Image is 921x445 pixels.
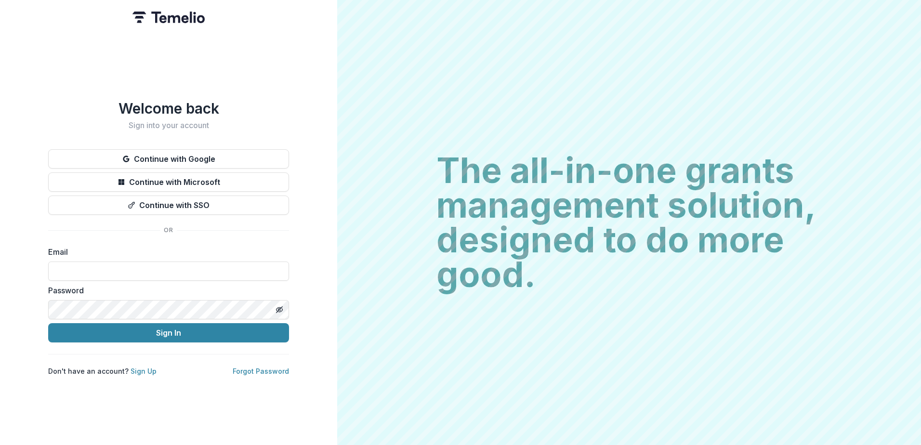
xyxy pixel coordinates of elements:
button: Continue with Microsoft [48,172,289,192]
h1: Welcome back [48,100,289,117]
p: Don't have an account? [48,366,157,376]
h2: Sign into your account [48,121,289,130]
button: Continue with Google [48,149,289,169]
img: Temelio [132,12,205,23]
button: Sign In [48,323,289,342]
a: Sign Up [131,367,157,375]
a: Forgot Password [233,367,289,375]
button: Toggle password visibility [272,302,287,317]
label: Password [48,285,283,296]
label: Email [48,246,283,258]
button: Continue with SSO [48,196,289,215]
